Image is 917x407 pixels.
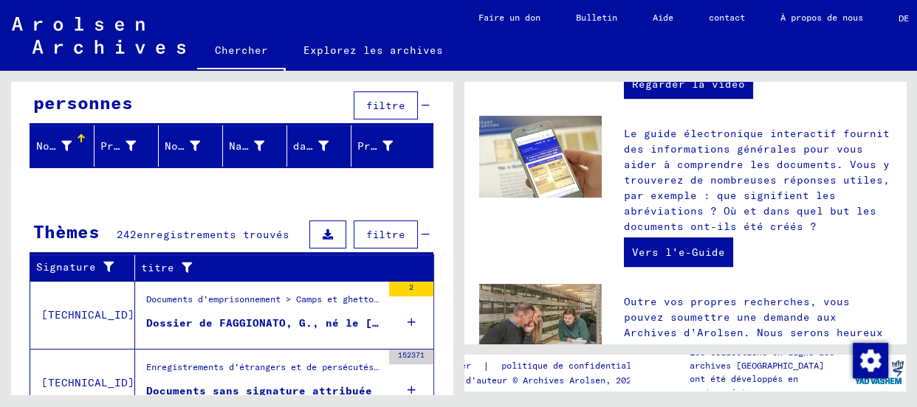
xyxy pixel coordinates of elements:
[398,350,425,360] font: 152371
[41,308,134,321] font: [TECHNICAL_ID]
[100,139,140,153] font: Prénom
[229,139,289,153] font: Naissance
[12,17,185,54] img: Arolsen_neg.svg
[286,32,461,68] a: Explorez les archives
[165,134,222,158] div: Nom de naissance
[632,77,745,91] font: Regarder la vidéo
[853,343,888,378] img: Modifier le consentement
[303,44,443,57] font: Explorez les archives
[137,228,289,241] font: enregistrements trouvés
[141,261,174,274] font: titre
[709,12,745,23] font: contact
[293,134,351,158] div: date de naissance
[624,295,890,401] font: Outre vos propres recherches, vous pouvez soumettre une demande aux Archives d'Arolsen. Nous sero...
[165,139,271,153] font: Nom de naissance
[653,12,673,23] font: Aide
[146,384,372,397] font: Documents sans signature attribuée
[293,139,406,153] font: date de naissance
[36,139,129,153] font: Nom de famille
[624,69,753,99] a: Regarder la vidéo
[357,134,415,158] div: Prisonnier #
[430,375,636,386] font: Droits d'auteur © Archives Arolsen, 2021
[141,256,416,279] div: titre
[366,99,405,112] font: filtre
[366,228,405,241] font: filtre
[780,12,863,23] font: À propos de nous
[229,134,286,158] div: Naissance
[501,360,647,371] font: politique de confidentialité
[899,13,909,24] font: DE
[117,228,137,241] font: 242
[351,125,433,167] mat-header-cell: Prisonnier #
[479,116,602,198] img: eguide.jpg
[41,376,134,389] font: [TECHNICAL_ID]
[409,282,413,292] font: 2
[30,125,95,167] mat-header-cell: Nom de famille
[624,237,733,267] a: Vers l'e-Guide
[36,134,94,158] div: Nom de famille
[624,127,890,233] font: Le guide électronique interactif fournit des informations générales pour vous aider à comprendre ...
[357,139,437,153] font: Prisonnier #
[632,246,725,259] font: Vers l'e-Guide
[576,12,617,23] font: Bulletin
[36,256,134,279] div: Signature
[287,125,351,167] mat-header-cell: date de naissance
[100,134,158,158] div: Prénom
[197,32,286,71] a: Chercher
[159,125,223,167] mat-header-cell: Nom de naissance
[483,359,490,372] font: |
[851,354,907,391] img: yv_logo.png
[33,220,100,243] font: Thèmes
[36,260,96,274] font: Signature
[479,284,602,366] img: inquiries.jpg
[354,220,418,248] button: filtre
[33,91,133,114] font: personnes
[223,125,287,167] mat-header-cell: Naissance
[354,91,418,119] button: filtre
[215,44,268,57] font: Chercher
[478,12,540,23] font: Faire un don
[95,125,159,167] mat-header-cell: Prénom
[490,358,664,374] a: politique de confidentialité
[146,316,485,330] font: Dossier de FAGGIONATO, G., né le [DEMOGRAPHIC_DATA]
[690,373,798,397] font: ont été développés en partenariat avec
